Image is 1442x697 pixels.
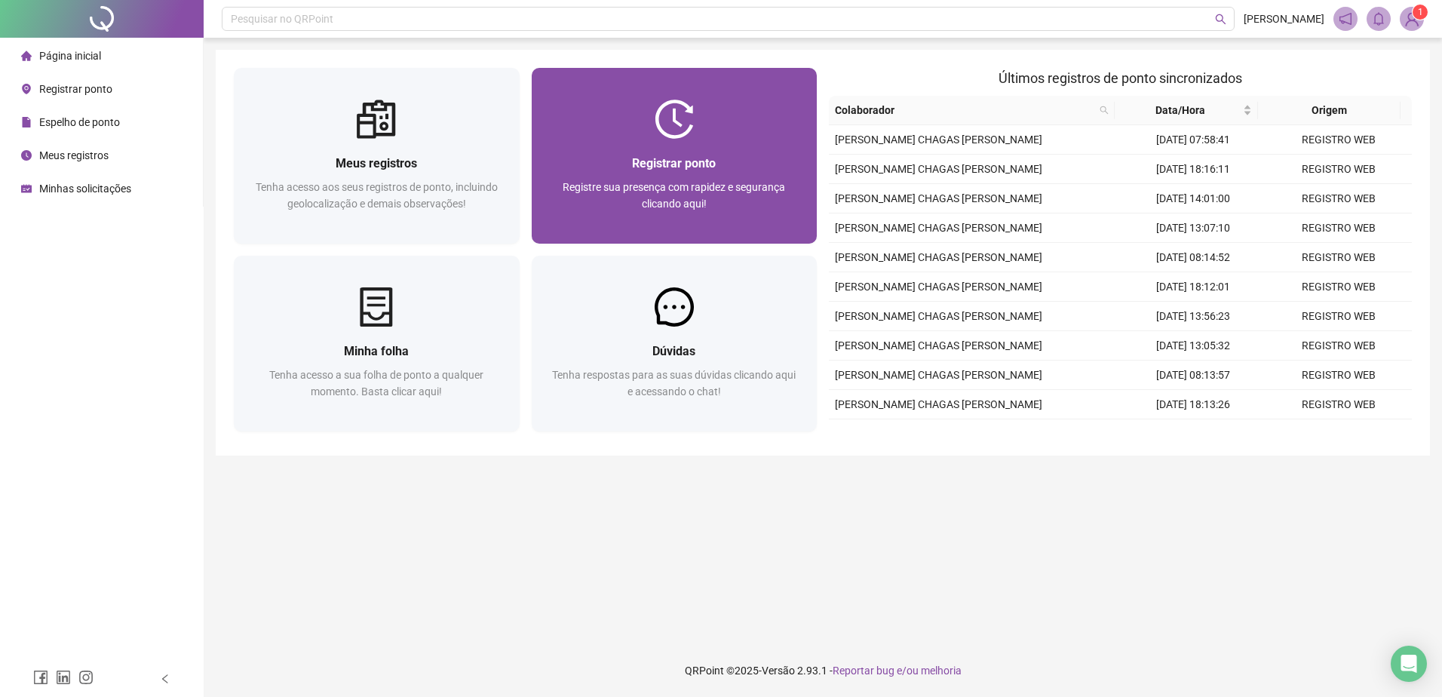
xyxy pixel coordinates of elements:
[1121,272,1266,302] td: [DATE] 18:12:01
[1121,243,1266,272] td: [DATE] 08:14:52
[532,68,818,244] a: Registrar pontoRegistre sua presença com rapidez e segurança clicando aqui!
[835,398,1042,410] span: [PERSON_NAME] CHAGAS [PERSON_NAME]
[1121,361,1266,390] td: [DATE] 08:13:57
[1121,102,1240,118] span: Data/Hora
[1339,12,1352,26] span: notification
[33,670,48,685] span: facebook
[39,116,120,128] span: Espelho de ponto
[563,181,785,210] span: Registre sua presença com rapidez e segurança clicando aqui!
[835,339,1042,352] span: [PERSON_NAME] CHAGAS [PERSON_NAME]
[1121,213,1266,243] td: [DATE] 13:07:10
[344,344,409,358] span: Minha folha
[21,117,32,127] span: file
[1121,184,1266,213] td: [DATE] 14:01:00
[835,134,1042,146] span: [PERSON_NAME] CHAGAS [PERSON_NAME]
[39,50,101,62] span: Página inicial
[835,281,1042,293] span: [PERSON_NAME] CHAGAS [PERSON_NAME]
[1266,390,1412,419] td: REGISTRO WEB
[833,665,962,677] span: Reportar bug e/ou melhoria
[1413,5,1428,20] sup: Atualize o seu contato no menu Meus Dados
[835,192,1042,204] span: [PERSON_NAME] CHAGAS [PERSON_NAME]
[1121,390,1266,419] td: [DATE] 18:13:26
[1097,99,1112,121] span: search
[1121,302,1266,331] td: [DATE] 13:56:23
[1121,155,1266,184] td: [DATE] 18:16:11
[234,256,520,431] a: Minha folhaTenha acesso a sua folha de ponto a qualquer momento. Basta clicar aqui!
[652,344,695,358] span: Dúvidas
[21,51,32,61] span: home
[39,83,112,95] span: Registrar ponto
[1266,125,1412,155] td: REGISTRO WEB
[1121,419,1266,449] td: [DATE] 13:46:12
[78,670,94,685] span: instagram
[532,256,818,431] a: DúvidasTenha respostas para as suas dúvidas clicando aqui e acessando o chat!
[1121,331,1266,361] td: [DATE] 13:05:32
[835,251,1042,263] span: [PERSON_NAME] CHAGAS [PERSON_NAME]
[835,102,1094,118] span: Colaborador
[835,369,1042,381] span: [PERSON_NAME] CHAGAS [PERSON_NAME]
[1121,125,1266,155] td: [DATE] 07:58:41
[1266,243,1412,272] td: REGISTRO WEB
[1401,8,1423,30] img: 89977
[835,222,1042,234] span: [PERSON_NAME] CHAGAS [PERSON_NAME]
[1266,184,1412,213] td: REGISTRO WEB
[21,150,32,161] span: clock-circle
[999,70,1242,86] span: Últimos registros de ponto sincronizados
[1266,361,1412,390] td: REGISTRO WEB
[1115,96,1258,125] th: Data/Hora
[1372,12,1385,26] span: bell
[1266,155,1412,184] td: REGISTRO WEB
[835,163,1042,175] span: [PERSON_NAME] CHAGAS [PERSON_NAME]
[1266,331,1412,361] td: REGISTRO WEB
[204,644,1442,697] footer: QRPoint © 2025 - 2.93.1 -
[1258,96,1401,125] th: Origem
[1266,302,1412,331] td: REGISTRO WEB
[234,68,520,244] a: Meus registrosTenha acesso aos seus registros de ponto, incluindo geolocalização e demais observa...
[762,665,795,677] span: Versão
[1266,272,1412,302] td: REGISTRO WEB
[835,310,1042,322] span: [PERSON_NAME] CHAGAS [PERSON_NAME]
[1215,14,1226,25] span: search
[39,149,109,161] span: Meus registros
[1266,213,1412,243] td: REGISTRO WEB
[21,84,32,94] span: environment
[39,183,131,195] span: Minhas solicitações
[1391,646,1427,682] div: Open Intercom Messenger
[1244,11,1324,27] span: [PERSON_NAME]
[256,181,498,210] span: Tenha acesso aos seus registros de ponto, incluindo geolocalização e demais observações!
[1266,419,1412,449] td: REGISTRO WEB
[56,670,71,685] span: linkedin
[160,674,170,684] span: left
[336,156,417,170] span: Meus registros
[552,369,796,398] span: Tenha respostas para as suas dúvidas clicando aqui e acessando o chat!
[1418,7,1423,17] span: 1
[1100,106,1109,115] span: search
[632,156,716,170] span: Registrar ponto
[21,183,32,194] span: schedule
[269,369,483,398] span: Tenha acesso a sua folha de ponto a qualquer momento. Basta clicar aqui!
